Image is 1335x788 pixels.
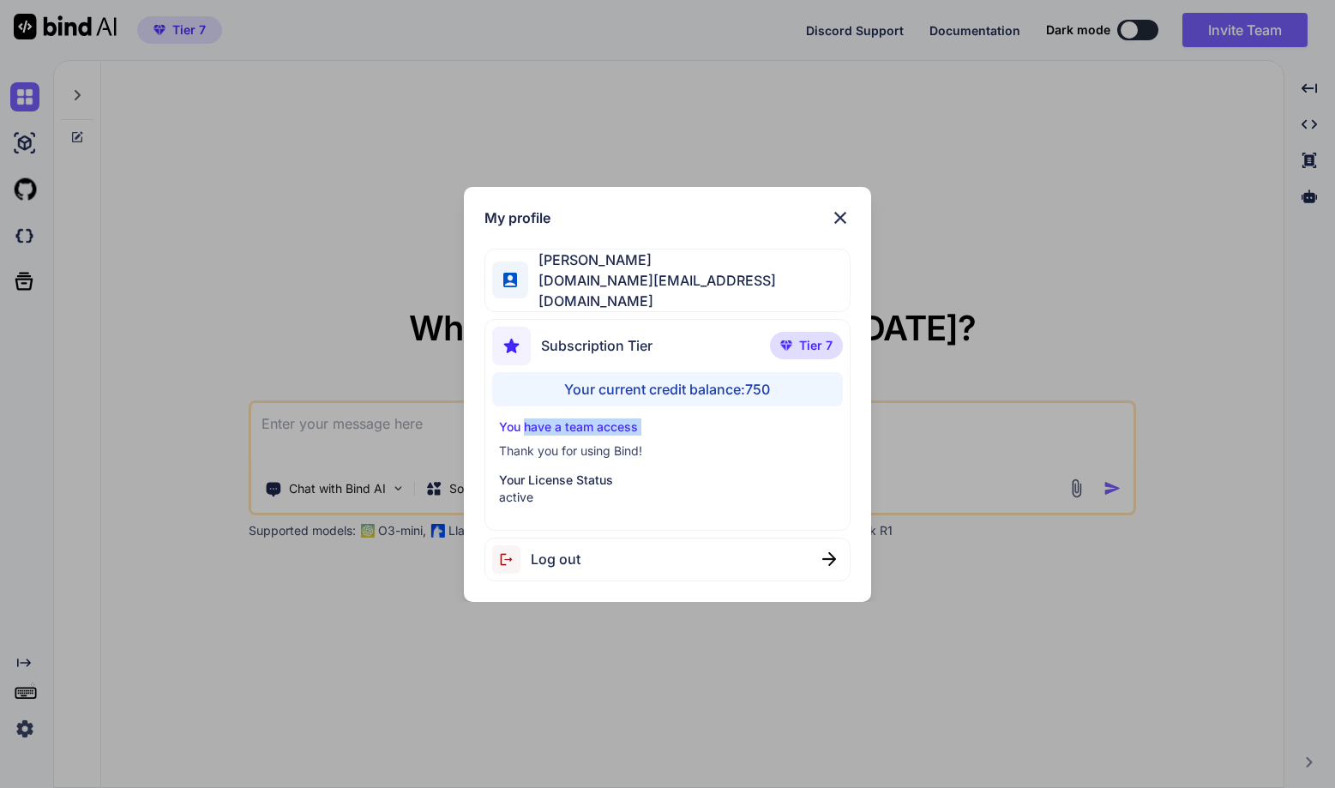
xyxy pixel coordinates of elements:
img: subscription [492,327,531,365]
div: Your current credit balance: 750 [492,372,844,406]
span: Subscription Tier [541,335,652,356]
h1: My profile [484,208,550,228]
img: profile [503,273,518,287]
span: [PERSON_NAME] [528,250,850,270]
p: Your License Status [499,472,837,489]
img: close [830,208,851,228]
p: Thank you for using Bind! [499,442,837,460]
span: Tier 7 [799,337,833,354]
span: [DOMAIN_NAME][EMAIL_ADDRESS][DOMAIN_NAME] [528,270,850,311]
img: logout [492,545,531,574]
p: active [499,489,837,506]
span: Log out [531,549,580,569]
img: premium [780,340,792,351]
p: You have a team access [499,418,837,436]
img: close [822,552,836,566]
